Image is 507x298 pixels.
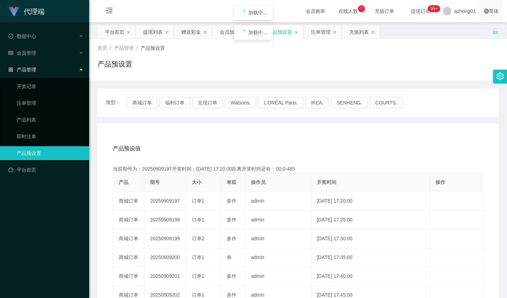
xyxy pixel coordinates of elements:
[436,179,445,185] span: 操作
[114,45,134,51] span: 产品管理
[227,292,236,298] span: 多件
[17,96,84,110] a: 注单管理
[141,45,165,51] span: 产品预设置
[227,273,236,279] span: 多件
[192,97,223,108] button: 兑现订单
[119,179,128,185] span: 产品
[181,25,201,39] div: 赠送彩金
[143,25,163,39] div: 提现列表
[113,229,145,248] td: 商城订单
[97,45,107,51] span: 首页
[248,30,267,35] span: 加载中...
[311,267,430,286] td: [DATE] 17:40:00
[428,5,440,12] sup: 1130
[305,97,329,108] button: IKEA.
[335,9,361,14] span: 在线人数
[192,292,204,298] span: 订单1
[311,25,330,39] div: 注单管理
[145,248,186,267] td: 20250909200
[159,97,190,108] button: 福利订单
[165,30,169,34] i: 图标: close
[8,163,84,177] a: 图标: dashboard平台首页
[227,179,236,185] span: 单双
[371,9,398,14] span: 充值订单
[192,254,204,260] span: 订单1
[245,267,311,286] td: admin
[492,28,499,34] i: 图标: unlock
[8,67,13,72] i: 图标: appstore-o
[97,0,121,23] i: 图标: menu-fold
[8,7,19,17] img: logo.9652507e.png
[113,192,145,211] td: 商城订单
[311,248,430,267] td: [DATE] 17:35:00
[126,30,131,34] i: 图标: close
[192,217,204,222] span: 订单1
[8,8,45,14] a: 代理端
[192,273,204,279] span: 订单1
[203,30,207,34] i: 图标: close
[268,25,292,39] div: 产品预设置
[227,236,236,241] span: 多件
[245,192,311,211] td: admin
[245,211,311,229] td: admin
[17,113,84,127] a: 产品列表
[24,0,45,23] h1: 代理端
[358,5,365,12] sup: 7
[240,10,245,15] i: icon: loading
[331,97,368,108] button: SENHENG.
[317,179,336,185] span: 开奖时间
[227,217,236,222] span: 多件
[251,179,266,185] span: 操作员
[248,10,267,15] span: 加载中...
[136,45,138,51] span: /
[113,165,483,173] div: 当前期号为：20250909197开奖时间：[DATE] 17:20:00距离开奖时间还有：00:0-465
[8,67,36,72] span: 产品管理
[8,50,13,55] i: 图标: table
[145,192,186,211] td: 20250909197
[113,248,145,267] td: 商城订单
[145,229,186,248] td: 20250909199
[496,72,504,80] i: 图标: setting
[294,30,298,34] i: 图标: close
[127,97,157,108] button: 商城订单
[311,192,430,211] td: [DATE] 17:20:00
[349,25,369,39] div: 充值列表
[150,179,160,185] span: 期号
[371,30,375,34] i: 图标: close
[311,211,430,229] td: [DATE] 17:25:00
[17,79,84,93] a: 开奖记录
[192,179,202,185] span: 大小
[17,146,84,160] a: 产品预设置
[192,236,204,241] span: 订单2
[106,97,127,108] span: 类型：
[227,254,232,260] span: 单
[8,34,13,39] i: 图标: check-circle-o
[311,229,430,248] td: [DATE] 17:30:00
[97,59,132,69] h1: 产品预设置
[220,25,244,39] div: 会员加扣款
[227,198,236,204] span: 多件
[8,50,36,56] span: 会员管理
[245,229,311,248] td: admin
[225,97,256,108] button: Watsons.
[105,25,124,39] div: 平台首页
[113,144,141,153] span: 产品预设值
[17,130,84,143] a: 即时注单
[8,33,36,39] span: 数据中心
[145,211,186,229] td: 20250909198
[360,5,363,12] p: 7
[333,30,337,34] i: 图标: close
[240,30,245,35] i: icon: loading
[113,267,145,286] td: 商城订单
[258,97,303,108] button: L'ORÉAL Paris.
[145,267,186,286] td: 20250909201
[113,211,145,229] td: 商城订单
[370,97,403,108] button: COURTS.
[484,9,489,14] i: 图标: global
[192,198,204,204] span: 订单1
[110,45,111,51] span: /
[407,9,434,14] span: 提现订单
[245,248,311,267] td: admin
